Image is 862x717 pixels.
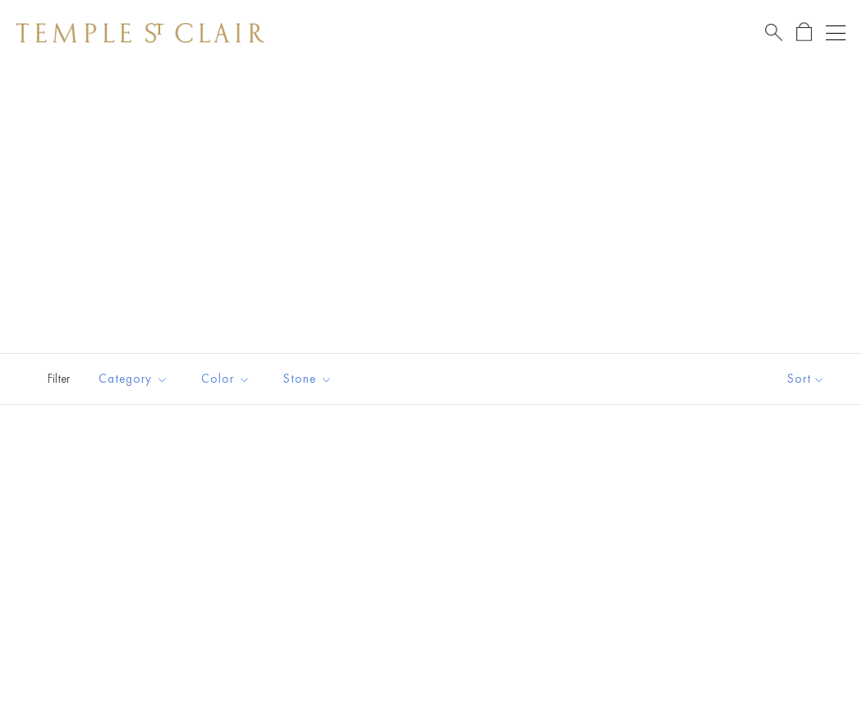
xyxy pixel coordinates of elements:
button: Color [189,361,263,398]
img: Temple St. Clair [16,23,264,43]
span: Color [193,369,263,389]
span: Category [90,369,181,389]
button: Category [86,361,181,398]
a: Open Shopping Bag [796,22,812,43]
button: Stone [271,361,345,398]
a: Search [765,22,782,43]
button: Show sort by [750,354,862,404]
span: Stone [275,369,345,389]
button: Open navigation [826,23,846,43]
